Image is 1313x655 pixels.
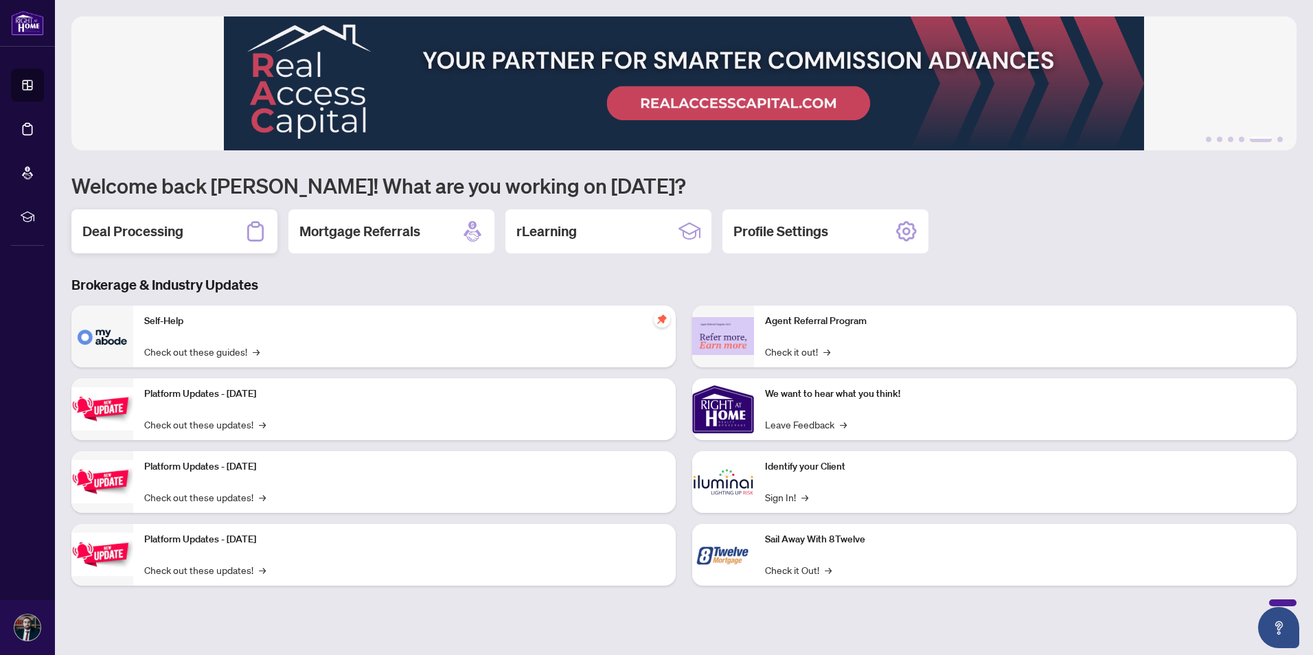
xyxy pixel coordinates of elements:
a: Check it out!→ [765,344,830,359]
img: Agent Referral Program [692,317,754,355]
h3: Brokerage & Industry Updates [71,275,1297,295]
button: 4 [1239,137,1244,142]
a: Check out these updates!→ [144,417,266,432]
p: We want to hear what you think! [765,387,1286,402]
h2: Mortgage Referrals [299,222,420,241]
button: 5 [1250,137,1272,142]
span: → [825,562,832,577]
img: Slide 4 [71,16,1297,150]
p: Agent Referral Program [765,314,1286,329]
span: → [259,490,266,505]
a: Sign In!→ [765,490,808,505]
p: Platform Updates - [DATE] [144,387,665,402]
button: 6 [1277,137,1283,142]
button: Open asap [1258,607,1299,648]
p: Identify your Client [765,459,1286,474]
button: 2 [1217,137,1222,142]
h2: Profile Settings [733,222,828,241]
span: → [823,344,830,359]
a: Leave Feedback→ [765,417,847,432]
a: Check it Out!→ [765,562,832,577]
img: Sail Away With 8Twelve [692,524,754,586]
img: Platform Updates - July 8, 2025 [71,460,133,503]
img: Identify your Client [692,451,754,513]
p: Platform Updates - [DATE] [144,532,665,547]
span: → [840,417,847,432]
h2: rLearning [516,222,577,241]
h2: Deal Processing [82,222,183,241]
h1: Welcome back [PERSON_NAME]! What are you working on [DATE]? [71,172,1297,198]
img: logo [11,10,44,36]
img: Platform Updates - June 23, 2025 [71,533,133,576]
span: → [253,344,260,359]
p: Sail Away With 8Twelve [765,532,1286,547]
button: 3 [1228,137,1233,142]
img: We want to hear what you think! [692,378,754,440]
span: → [259,562,266,577]
a: Check out these updates!→ [144,490,266,505]
p: Self-Help [144,314,665,329]
span: → [259,417,266,432]
a: Check out these guides!→ [144,344,260,359]
img: Platform Updates - July 21, 2025 [71,387,133,430]
img: Profile Icon [14,614,41,641]
p: Platform Updates - [DATE] [144,459,665,474]
button: 1 [1206,137,1211,142]
span: → [801,490,808,505]
a: Check out these updates!→ [144,562,266,577]
img: Self-Help [71,306,133,367]
span: pushpin [654,311,670,327]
